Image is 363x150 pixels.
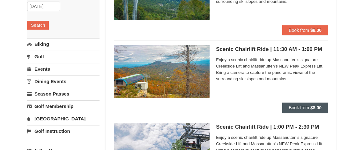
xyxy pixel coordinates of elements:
span: Book from [289,28,309,33]
a: Biking [27,38,100,50]
button: Book from $8.00 [282,103,328,113]
strong: $8.00 [310,105,322,110]
img: 24896431-13-a88f1aaf.jpg [114,45,210,97]
span: Book from [289,105,309,110]
h5: Scenic Chairlift Ride | 11:30 AM - 1:00 PM [216,46,328,53]
a: [GEOGRAPHIC_DATA] [27,113,100,125]
a: Season Passes [27,88,100,100]
strong: $8.00 [310,28,322,33]
a: Events [27,63,100,75]
button: Search [27,21,49,30]
a: Golf Membership [27,100,100,112]
a: Golf [27,51,100,62]
button: Book from $8.00 [282,25,328,35]
h5: Scenic Chairlift Ride | 1:00 PM - 2:30 PM [216,124,328,130]
a: Dining Events [27,75,100,87]
span: Enjoy a scenic chairlift ride up Massanutten’s signature Creekside Lift and Massanutten's NEW Pea... [216,57,328,82]
a: Golf Instruction [27,125,100,137]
